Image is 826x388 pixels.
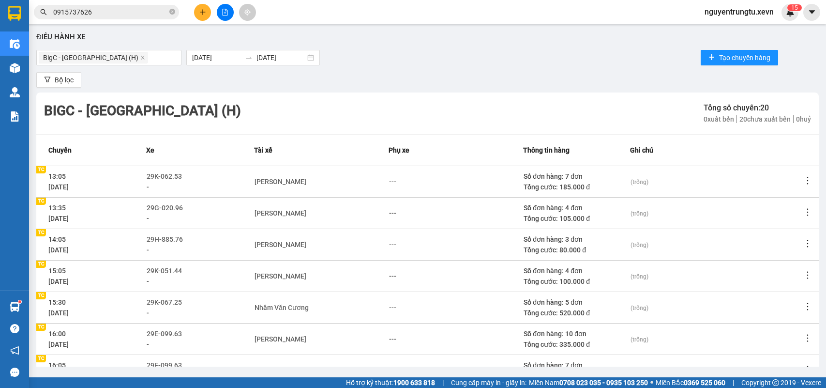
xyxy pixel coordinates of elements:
[10,39,20,49] img: warehouse-icon
[48,267,66,275] span: 15:05
[192,52,241,63] input: Ngày bắt đầu
[656,377,725,388] span: Miền Bắc
[524,339,629,350] div: Tổng cước: 335.000 đ
[389,176,396,187] div: ---
[389,208,396,218] div: ---
[524,360,629,371] div: Số đơn hàng: 7 đơn
[524,308,629,318] div: Tổng cước: 520.000 đ
[523,145,570,155] span: Thông tin hàng
[631,242,648,248] span: (trống)
[524,328,629,339] div: Số đơn hàng: 10 đơn
[524,171,629,182] div: Số đơn hàng: 7 đơn
[146,145,154,155] span: Xe
[803,365,812,374] span: more
[147,235,183,243] span: 29H-885.76
[719,52,770,63] span: Tạo chuyến hàng
[733,377,734,388] span: |
[255,239,306,250] div: [PERSON_NAME]
[255,176,306,187] div: [PERSON_NAME]
[48,246,69,254] span: [DATE]
[48,204,66,212] span: 13:35
[239,4,256,21] button: aim
[786,8,795,16] img: icon-new-feature
[147,330,182,338] span: 29E-099.63
[48,309,69,317] span: [DATE]
[194,4,211,21] button: plus
[442,377,444,388] span: |
[48,172,66,180] span: 13:05
[389,271,396,281] div: ---
[803,302,812,311] span: more
[559,379,648,387] strong: 0708 023 035 - 0935 103 250
[147,341,149,348] span: -
[217,4,234,21] button: file-add
[803,176,812,186] span: more
[147,278,149,285] span: -
[36,261,46,268] div: TC
[650,381,653,385] span: ⚪️
[147,215,149,222] span: -
[393,379,435,387] strong: 1900 633 818
[346,377,435,388] span: Hỗ trợ kỹ thuật:
[147,204,183,212] span: 29G-020.96
[684,379,725,387] strong: 0369 525 060
[55,75,74,85] span: Bộ lọc
[772,379,779,386] span: copyright
[48,215,69,222] span: [DATE]
[18,300,21,303] sup: 1
[199,9,206,16] span: plus
[36,229,46,236] div: TC
[48,361,66,369] span: 16:05
[803,207,812,217] span: more
[169,8,175,17] span: close-circle
[529,377,648,388] span: Miền Nam
[36,166,46,173] div: TC
[255,208,306,218] div: [PERSON_NAME]
[147,267,182,275] span: 29K-051.44
[524,234,629,245] div: Số đơn hàng: 3 đơn
[10,368,19,377] span: message
[140,55,145,61] span: close
[147,298,182,306] span: 29K-067.25
[48,278,69,285] span: [DATE]
[704,102,811,114] div: Tổng số chuyến: 20
[631,305,648,311] span: (trống)
[40,9,47,16] span: search
[222,9,228,16] span: file-add
[10,302,20,312] img: warehouse-icon
[803,270,812,280] span: more
[8,6,21,21] img: logo-vxr
[704,115,737,123] span: 0 xuất bến
[631,336,648,343] span: (trống)
[787,4,802,11] sup: 15
[244,9,251,16] span: aim
[147,361,182,369] span: 29E-099.63
[48,235,66,243] span: 14:05
[794,115,811,123] span: 0 huỷ
[36,72,81,88] button: filterBộ lọc
[708,54,715,62] span: plus
[53,7,167,17] input: Tìm tên, số ĐT hoặc mã đơn
[524,276,629,287] div: Tổng cước: 100.000 đ
[39,52,148,63] span: BigC - Thái Bình (H)
[701,50,778,65] button: plusTạo chuyến hàng
[48,298,66,306] span: 15:30
[44,76,51,84] span: filter
[803,4,820,21] button: caret-down
[737,115,794,123] span: 20 chưa xuất bến
[44,100,241,122] div: BigC - [GEOGRAPHIC_DATA] (H)
[10,111,20,122] img: solution-icon
[147,309,149,317] span: -
[631,210,648,217] span: (trống)
[147,172,182,180] span: 29K-062.53
[255,365,306,376] div: [PERSON_NAME]
[255,271,306,281] div: [PERSON_NAME]
[524,202,629,213] div: Số đơn hàng: 4 đơn
[795,4,798,11] span: 5
[10,324,19,333] span: question-circle
[524,265,629,276] div: Số đơn hàng: 4 đơn
[524,297,629,308] div: Số đơn hàng: 5 đơn
[389,302,396,313] div: ---
[10,63,20,73] img: warehouse-icon
[256,52,305,63] input: Ngày kết thúc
